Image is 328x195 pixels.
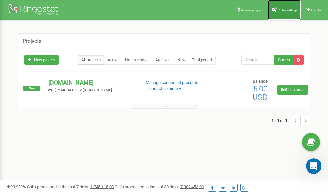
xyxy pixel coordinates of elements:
[241,8,263,12] span: Referral program
[180,184,204,189] u: 7 382 453,00
[253,79,268,84] span: Balance
[23,38,41,44] h5: Projects
[78,55,104,65] a: All projects
[104,55,122,65] a: Active
[55,88,112,92] span: [EMAIL_ADDRESS][DOMAIN_NAME]
[174,55,189,65] a: New
[278,8,297,12] span: Profile settings
[23,86,40,91] span: New
[7,184,26,189] span: 99,989%
[271,116,291,125] span: 1 - 1 of 1
[152,55,174,65] a: Archived
[146,80,198,85] a: Manage connected products
[146,86,181,91] a: Transaction history
[24,55,59,65] a: New project
[274,55,294,65] button: Search
[271,109,310,132] nav: ...
[122,55,152,65] a: Not extended
[253,84,268,102] span: 5,00 USD
[189,55,216,65] a: Trial period
[277,85,308,95] a: Refill balance
[115,184,204,189] span: Calls processed in the last 30 days :
[48,78,135,87] p: [DOMAIN_NAME]
[241,55,275,65] input: Search
[306,158,321,174] iframe: Intercom live chat
[311,8,321,12] span: Log Out
[90,184,114,189] u: 1 745 115,00
[27,184,114,189] span: Calls processed in the last 7 days :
